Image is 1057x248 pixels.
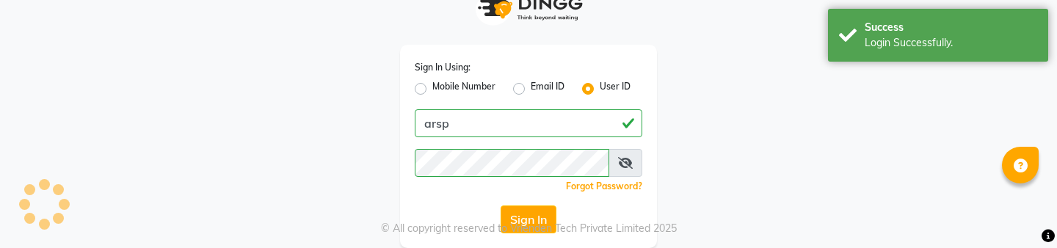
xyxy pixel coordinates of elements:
input: Username [415,109,642,137]
input: Username [415,149,609,177]
button: Sign In [501,205,556,233]
label: Sign In Using: [415,61,471,74]
label: User ID [600,80,631,98]
div: Success [865,20,1037,35]
label: Email ID [531,80,564,98]
div: Login Successfully. [865,35,1037,51]
label: Mobile Number [432,80,495,98]
a: Forgot Password? [566,180,642,192]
